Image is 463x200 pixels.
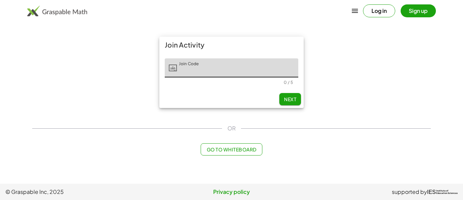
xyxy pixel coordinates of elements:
div: 0 / 5 [284,80,293,85]
span: Go to Whiteboard [206,146,256,152]
span: Institute of Education Sciences [436,190,458,195]
a: Privacy policy [156,188,307,196]
button: Next [279,93,301,105]
button: Go to Whiteboard [201,143,262,156]
span: © Graspable Inc, 2025 [5,188,156,196]
button: Sign up [401,4,436,17]
span: Next [284,96,296,102]
span: supported by [392,188,427,196]
span: IES [427,189,436,195]
span: OR [227,124,236,132]
button: Log in [363,4,395,17]
div: Join Activity [159,37,304,53]
a: IESInstitute ofEducation Sciences [427,188,458,196]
